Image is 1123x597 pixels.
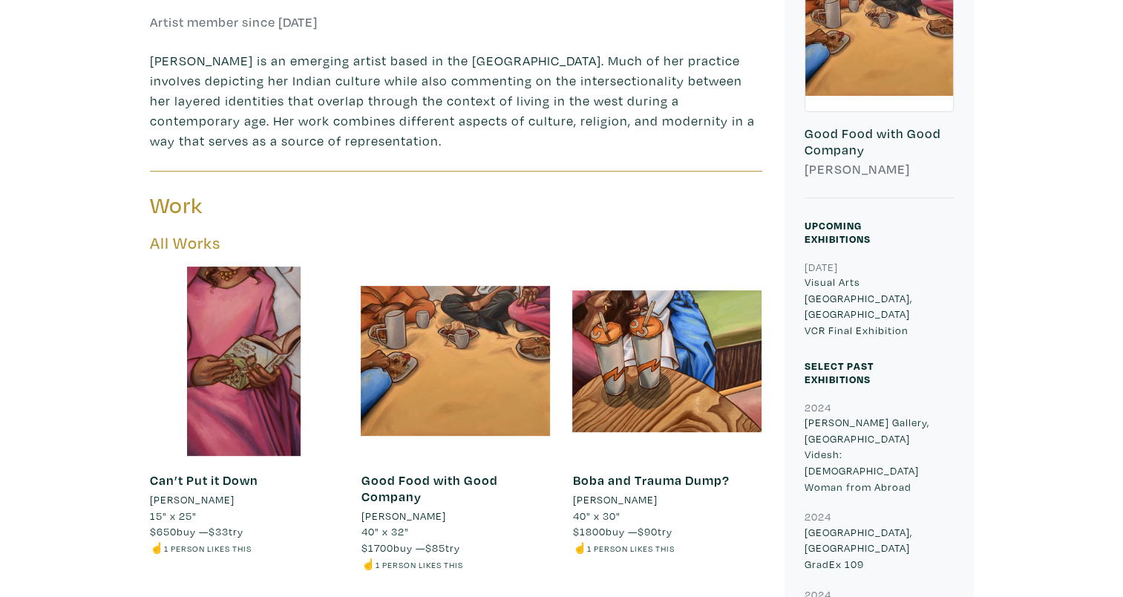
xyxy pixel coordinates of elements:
[361,472,497,505] a: Good Food with Good Company
[361,508,550,524] a: [PERSON_NAME]
[361,508,445,524] li: [PERSON_NAME]
[805,125,954,157] h6: Good Food with Good Company
[805,161,954,177] h6: [PERSON_NAME]
[150,192,445,220] h3: Work
[805,509,831,523] small: 2024
[150,14,318,30] h6: Artist member since [DATE]
[572,492,762,508] a: [PERSON_NAME]
[805,359,874,386] small: Select Past Exhibitions
[375,559,462,570] small: 1 person likes this
[150,233,762,253] h5: All Works
[150,50,762,151] p: [PERSON_NAME] is an emerging artist based in the [GEOGRAPHIC_DATA]. Much of her practice involves...
[150,492,235,508] li: [PERSON_NAME]
[425,541,445,555] span: $85
[361,524,408,538] span: 40" x 32"
[361,541,393,555] span: $1700
[572,472,729,489] a: Boba and Trauma Dump?
[150,492,339,508] a: [PERSON_NAME]
[805,218,871,246] small: Upcoming Exhibitions
[150,524,243,538] span: buy — try
[150,472,258,489] a: Can’t Put it Down
[361,541,459,555] span: buy — try
[572,492,657,508] li: [PERSON_NAME]
[164,543,252,554] small: 1 person likes this
[805,260,838,274] small: [DATE]
[586,543,674,554] small: 1 person likes this
[805,400,831,414] small: 2024
[572,540,762,556] li: ☝️
[150,524,177,538] span: $650
[572,524,672,538] span: buy — try
[150,540,339,556] li: ☝️
[361,556,550,572] li: ☝️
[805,274,954,338] p: Visual Arts [GEOGRAPHIC_DATA], [GEOGRAPHIC_DATA] VCR Final Exhibition
[572,509,620,523] span: 40" x 30"
[572,524,605,538] span: $1800
[805,414,954,495] p: [PERSON_NAME] Gallery, [GEOGRAPHIC_DATA] Videsh: [DEMOGRAPHIC_DATA] Woman from Abroad
[209,524,229,538] span: $33
[150,509,197,523] span: 15" x 25"
[637,524,657,538] span: $90
[805,524,954,572] p: [GEOGRAPHIC_DATA], [GEOGRAPHIC_DATA] GradEx 109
